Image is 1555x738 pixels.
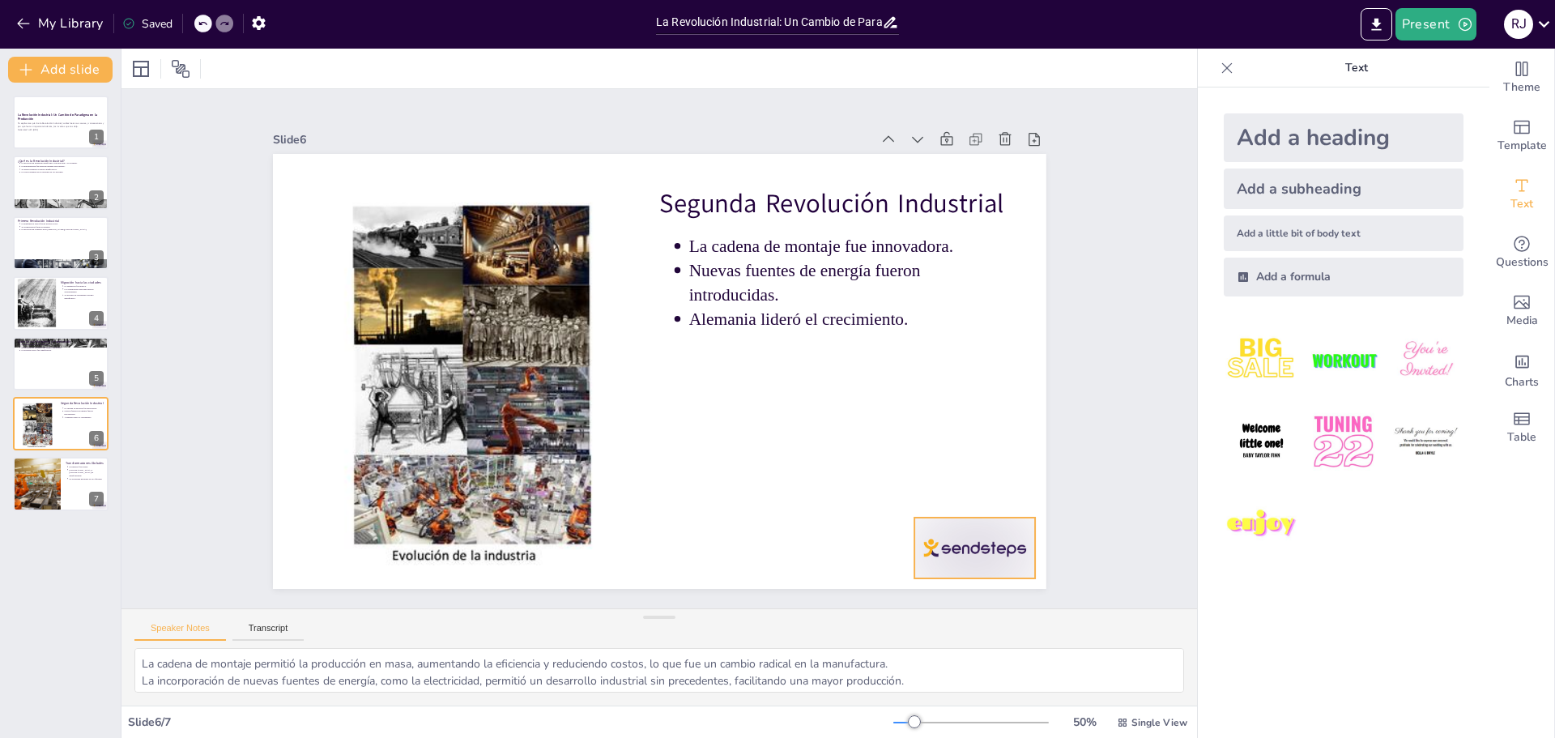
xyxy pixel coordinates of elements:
div: Saved [122,16,173,32]
div: 1 [13,96,109,149]
button: My Library [12,11,110,36]
button: Speaker Notes [134,623,226,641]
div: Add text boxes [1489,165,1554,224]
div: 50 % [1065,715,1104,730]
strong: La Revolución Industrial: Un Cambio de Paradigma en la Producción [18,113,97,122]
div: R J [1504,10,1533,39]
textarea: La cadena de montaje permitió la producción en masa, aumentando la eficiencia y reduciendo costos... [134,648,1184,693]
div: 3 [89,250,104,265]
div: Slide 6 [728,115,1041,641]
p: El impacto fue global. [69,466,104,469]
p: Alemania lideró el crecimiento. [501,383,681,671]
p: Clase Social: Burguesía y Proletariado [18,339,104,343]
p: La economía moderna se vio afectada. [69,477,104,480]
span: Theme [1503,79,1540,96]
button: Export to PowerPoint [1361,8,1392,41]
div: Slide 6 / 7 [128,715,893,730]
p: Migración hacia las ciudades [61,280,104,285]
div: Add ready made slides [1489,107,1554,165]
span: Text [1510,195,1533,213]
p: Primera Revolución Industrial [18,219,104,224]
div: Layout [128,56,154,82]
div: Get real-time input from your audience [1489,224,1554,282]
img: 3.jpeg [1388,322,1463,398]
p: Generated with [URL] [18,128,104,131]
button: Add slide [8,57,113,83]
p: Segunda Revolución Industrial [595,412,801,732]
span: Position [171,59,190,79]
div: Add a little bit of body text [1224,215,1463,251]
p: Alemania lideró el crecimiento. [64,416,104,419]
p: Transformaciones Globales [66,461,104,466]
p: La división social fue significativa. [21,348,104,352]
p: Nuevas fuentes de energía fueron introducidas. [64,410,104,416]
p: La vida cotidiana de las personas se vio alterada. [21,170,104,173]
img: 1.jpeg [1224,322,1299,398]
p: Nuevas fuentes de energía fueron introducidas. [522,395,723,695]
div: 6 [89,431,104,446]
div: 4 [89,311,104,326]
p: La cadena de montaje fue innovadora. [564,420,744,707]
div: Add a table [1489,399,1554,457]
span: Single View [1131,716,1187,729]
div: 2 [89,190,104,205]
div: 6 [13,397,109,450]
div: 1 [89,130,104,144]
p: Se establecieron fábricas urbanas. [21,225,104,228]
p: La máquina de vapor fue un invento clave. [21,222,104,225]
img: 5.jpeg [1306,404,1381,480]
p: La mecanización fue esencial durante este periodo. [21,164,104,168]
p: La Revolución comenzó en el [PERSON_NAME][GEOGRAPHIC_DATA]. [21,228,104,232]
p: Text [1240,49,1473,87]
p: Los trabajadores buscaban nuevas oportunidades. [64,288,104,293]
img: 2.jpeg [1306,322,1381,398]
p: Se produjo un crecimiento urbano significativo. [64,294,104,300]
img: 6.jpeg [1388,404,1463,480]
p: Te explicamos qué fue la Revolución Industrial, cuáles fueron sus causas y consecuencias y por qu... [18,122,104,128]
div: 5 [89,371,104,386]
p: ¿Qué es la Revolución Industrial? [18,158,104,163]
p: La migración fue masiva. [64,285,104,288]
span: Charts [1505,373,1539,391]
div: 2 [13,156,109,209]
span: Questions [1496,254,1549,271]
p: Se dieron cambios sociales significativos. [21,168,104,171]
span: Template [1497,137,1547,155]
button: Present [1395,8,1476,41]
p: [GEOGRAPHIC_DATA] y [GEOGRAPHIC_DATA] se transformaron. [69,468,104,477]
button: Transcript [232,623,305,641]
p: Segunda Revolución Industrial [61,401,104,406]
div: Add charts and graphs [1489,340,1554,399]
p: El proletariado dependía del trabajo asalariado. [21,346,104,349]
div: 4 [13,276,109,330]
div: Add a formula [1224,258,1463,296]
div: 7 [13,457,109,510]
div: 5 [13,337,109,390]
span: Table [1507,429,1536,446]
p: La cadena de montaje fue innovadora. [64,407,104,410]
div: Add a heading [1224,113,1463,162]
p: La Revolución Industrial transformó la producción y la sociedad. [21,161,104,164]
button: R J [1504,8,1533,41]
img: 7.jpeg [1224,487,1299,562]
div: 7 [89,492,104,506]
div: Change the overall theme [1489,49,1554,107]
p: La burguesía se volvió poderosa. [21,343,104,346]
div: 3 [13,216,109,270]
input: Insert title [656,11,882,34]
span: Media [1506,312,1538,330]
div: Add images, graphics, shapes or video [1489,282,1554,340]
img: 4.jpeg [1224,404,1299,480]
div: Add a subheading [1224,169,1463,209]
